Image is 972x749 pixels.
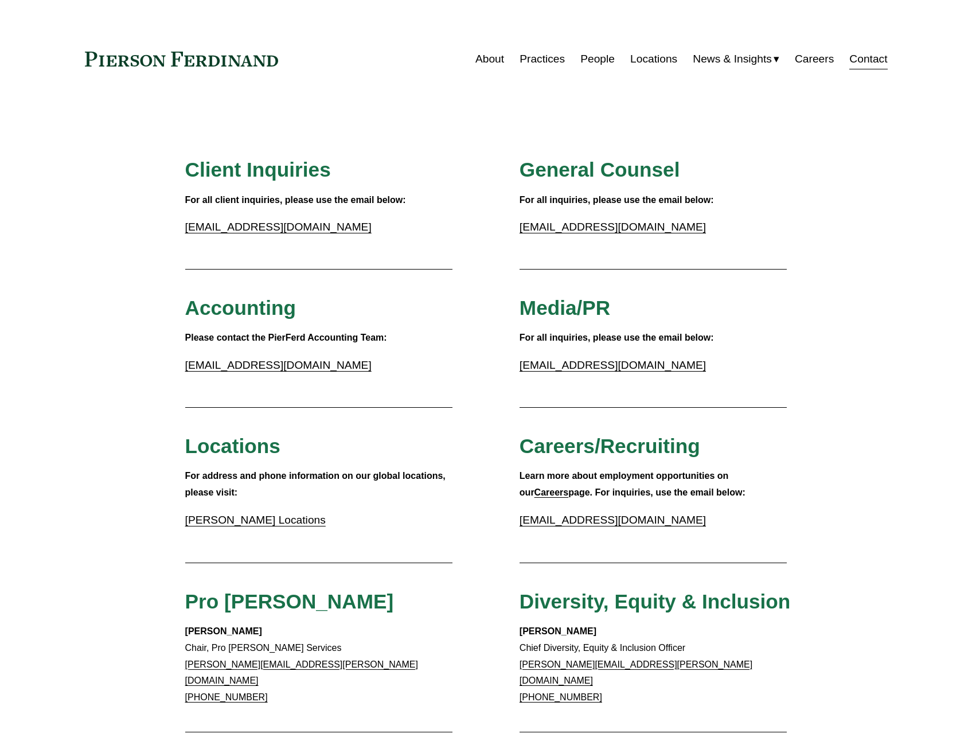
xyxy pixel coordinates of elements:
[693,48,779,70] a: folder dropdown
[185,195,406,205] strong: For all client inquiries, please use the email below:
[630,48,677,70] a: Locations
[185,435,280,457] span: Locations
[185,158,331,181] span: Client Inquiries
[534,487,569,497] a: Careers
[185,660,418,686] a: [PERSON_NAME][EMAIL_ADDRESS][PERSON_NAME][DOMAIN_NAME]
[185,333,387,342] strong: Please contact the PierFerd Accounting Team:
[520,435,700,457] span: Careers/Recruiting
[520,158,680,181] span: General Counsel
[475,48,504,70] a: About
[185,514,326,526] a: [PERSON_NAME] Locations
[520,623,787,706] p: Chief Diversity, Equity & Inclusion Officer
[520,692,602,702] a: [PHONE_NUMBER]
[580,48,615,70] a: People
[520,471,731,497] strong: Learn more about employment opportunities on our
[568,487,745,497] strong: page. For inquiries, use the email below:
[520,660,752,686] a: [PERSON_NAME][EMAIL_ADDRESS][PERSON_NAME][DOMAIN_NAME]
[185,590,394,613] span: Pro [PERSON_NAME]
[693,49,772,69] span: News & Insights
[520,48,565,70] a: Practices
[185,626,262,636] strong: [PERSON_NAME]
[185,221,372,233] a: [EMAIL_ADDRESS][DOMAIN_NAME]
[520,626,596,636] strong: [PERSON_NAME]
[520,195,714,205] strong: For all inquiries, please use the email below:
[520,221,706,233] a: [EMAIL_ADDRESS][DOMAIN_NAME]
[520,297,610,319] span: Media/PR
[185,623,453,706] p: Chair, Pro [PERSON_NAME] Services
[795,48,834,70] a: Careers
[185,692,268,702] a: [PHONE_NUMBER]
[520,359,706,371] a: [EMAIL_ADDRESS][DOMAIN_NAME]
[849,48,887,70] a: Contact
[520,514,706,526] a: [EMAIL_ADDRESS][DOMAIN_NAME]
[520,590,791,613] span: Diversity, Equity & Inclusion
[185,471,448,497] strong: For address and phone information on our global locations, please visit:
[520,333,714,342] strong: For all inquiries, please use the email below:
[185,359,372,371] a: [EMAIL_ADDRESS][DOMAIN_NAME]
[185,297,296,319] span: Accounting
